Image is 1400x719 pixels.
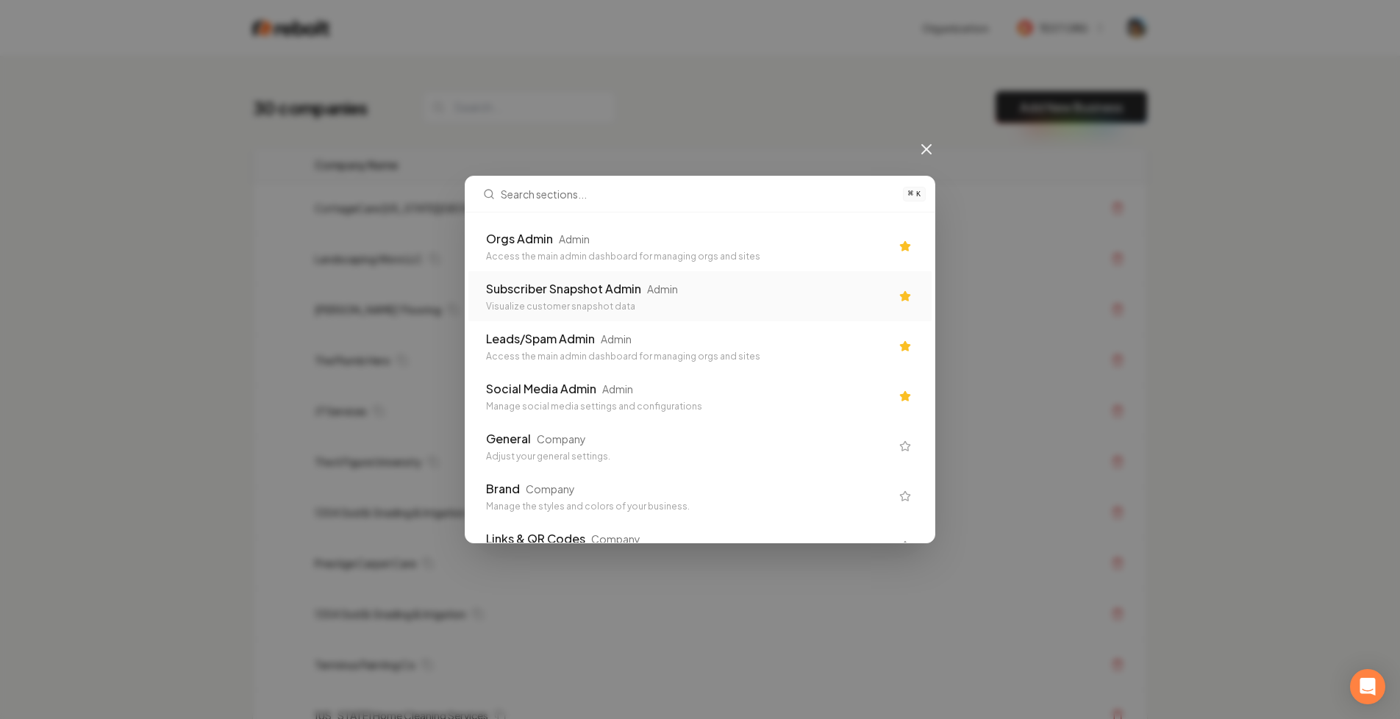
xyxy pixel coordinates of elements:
[486,280,641,298] div: Subscriber Snapshot Admin
[486,501,890,512] div: Manage the styles and colors of your business.
[486,451,890,462] div: Adjust your general settings.
[486,401,890,412] div: Manage social media settings and configurations
[601,332,632,346] div: Admin
[486,251,890,262] div: Access the main admin dashboard for managing orgs and sites
[537,432,586,446] div: Company
[465,212,935,543] div: Search sections...
[486,351,890,362] div: Access the main admin dashboard for managing orgs and sites
[486,330,595,348] div: Leads/Spam Admin
[1350,669,1385,704] div: Open Intercom Messenger
[486,301,890,312] div: Visualize customer snapshot data
[591,532,640,546] div: Company
[526,482,575,496] div: Company
[486,430,531,448] div: General
[486,530,585,548] div: Links & QR Codes
[486,230,553,248] div: Orgs Admin
[486,380,596,398] div: Social Media Admin
[647,282,678,296] div: Admin
[559,232,590,246] div: Admin
[486,480,520,498] div: Brand
[501,176,894,212] input: Search sections...
[602,382,633,396] div: Admin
